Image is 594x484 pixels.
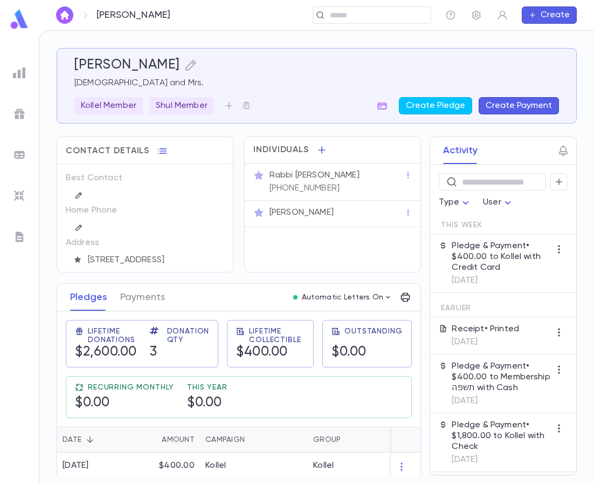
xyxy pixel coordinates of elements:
[120,284,165,311] button: Payments
[253,145,309,155] span: Individuals
[289,290,397,305] button: Automatic Letters On
[81,431,99,448] button: Sort
[66,146,149,156] span: Contact Details
[149,97,214,114] div: Shul Member
[313,460,334,471] div: Kollel
[452,337,519,347] p: [DATE]
[130,453,200,481] div: $400.00
[13,230,26,243] img: letters_grey.7941b92b52307dd3b8a917253454ce1c.svg
[452,420,550,452] p: Pledge & Payment • $1,800.00 to Kollel with Check
[66,268,128,285] p: Account ID
[479,97,559,114] button: Create Payment
[84,255,225,265] span: [STREET_ADDRESS]
[522,6,577,24] button: Create
[74,57,180,73] h5: [PERSON_NAME]
[13,148,26,161] img: batches_grey.339ca447c9d9533ef1741baa751efc33.svg
[96,9,170,21] p: [PERSON_NAME]
[483,198,501,207] span: User
[9,9,30,30] img: logo
[156,100,208,111] p: Shul Member
[443,137,478,164] button: Activity
[13,189,26,202] img: imports_grey.530a8a0e642e233f2baf0ef88e8c9fcb.svg
[205,427,245,453] div: Campaign
[452,361,550,393] p: Pledge & Payment • $400.00 to Membership תשפה with Cash
[13,66,26,79] img: reports_grey.c525e4749d1bce6a11f5fe2a8de1b229.svg
[205,460,226,471] div: Kollel
[162,427,195,453] div: Amount
[452,454,550,465] p: [DATE]
[452,396,550,406] p: [DATE]
[70,284,107,311] button: Pledges
[13,107,26,120] img: campaigns_grey.99e729a5f7ee94e3726e6486bddda8f1.svg
[313,427,341,453] div: Group
[236,344,288,360] h5: $400.00
[150,344,157,360] h5: 3
[439,192,472,213] div: Type
[66,234,128,251] p: Address
[88,327,137,344] span: Lifetime Donations
[200,427,308,453] div: Campaign
[331,344,367,360] h5: $0.00
[270,207,334,218] p: [PERSON_NAME]
[270,183,340,194] p: [PHONE_NUMBER]
[452,275,550,286] p: [DATE]
[130,427,200,453] div: Amount
[308,427,389,453] div: Group
[66,202,128,219] p: Home Phone
[74,97,143,114] div: Kollel Member
[439,198,459,207] span: Type
[483,192,514,213] div: User
[249,327,305,344] span: Lifetime Collectible
[57,427,130,453] div: Date
[399,97,472,114] button: Create Pledge
[270,170,360,181] p: Rabbi [PERSON_NAME]
[302,293,384,302] p: Automatic Letters On
[187,383,227,392] span: This Year
[74,78,559,88] p: [DEMOGRAPHIC_DATA] and Mrs.
[63,460,89,471] div: [DATE]
[81,100,136,111] p: Kollel Member
[58,11,71,19] img: home_white.a664292cf8c1dea59945f0da9f25487c.svg
[344,327,402,336] span: Outstanding
[88,383,174,392] span: Recurring Monthly
[187,395,222,411] h5: $0.00
[63,427,81,453] div: Date
[75,344,137,360] h5: $2,600.00
[66,169,128,187] p: Best Contact
[441,304,471,312] span: Earlier
[167,327,210,344] span: Donation Qty
[75,395,110,411] h5: $0.00
[389,427,494,453] div: Paid
[441,221,482,229] span: This Week
[452,324,519,335] p: Receipt • Printed
[452,241,550,273] p: Pledge & Payment • $400.00 to Kollel with Credit Card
